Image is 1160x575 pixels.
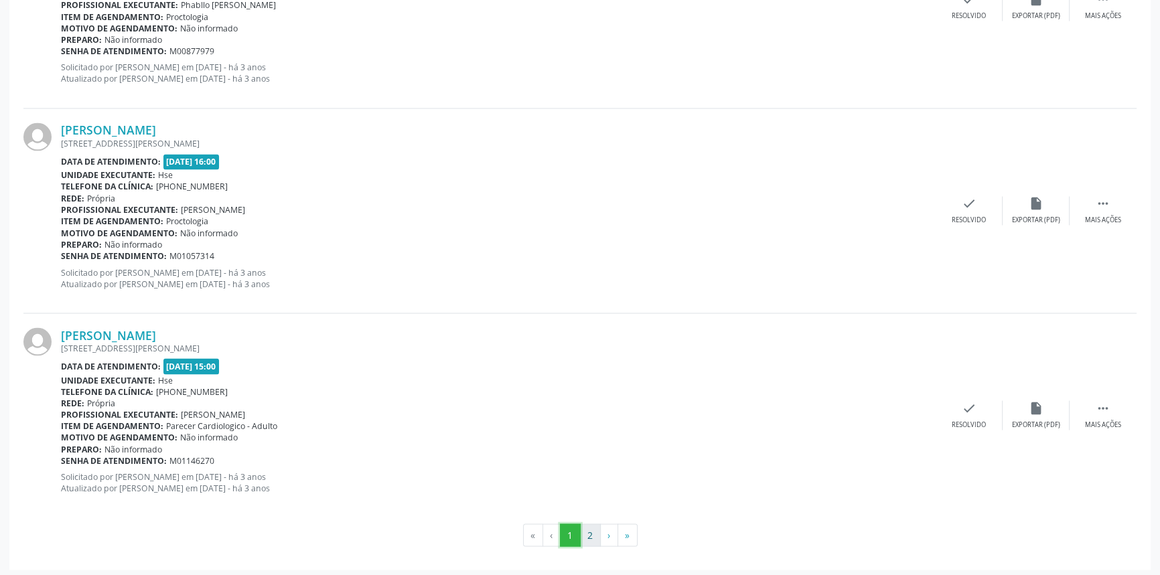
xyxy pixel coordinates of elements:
[952,420,986,429] div: Resolvido
[158,169,173,181] span: Hse
[180,431,238,442] span: Não informado
[1096,400,1110,415] i: 
[61,34,102,46] b: Preparo:
[166,420,277,431] span: Parecer Cardiologico - Adulto
[61,374,155,386] b: Unidade executante:
[61,156,161,167] b: Data de atendimento:
[952,11,986,21] div: Resolvido
[169,46,214,57] span: M00877979
[61,204,178,216] b: Profissional executante:
[1096,196,1110,211] i: 
[962,196,976,211] i: check
[952,216,986,225] div: Resolvido
[61,169,155,181] b: Unidade executante:
[61,420,163,431] b: Item de agendamento:
[1085,11,1121,21] div: Mais ações
[1012,216,1060,225] div: Exportar (PDF)
[962,400,976,415] i: check
[1012,11,1060,21] div: Exportar (PDF)
[61,327,156,342] a: [PERSON_NAME]
[1085,216,1121,225] div: Mais ações
[61,122,156,137] a: [PERSON_NAME]
[169,455,214,466] span: M01146270
[61,23,177,34] b: Motivo de agendamento:
[61,471,936,493] p: Solicitado por [PERSON_NAME] em [DATE] - há 3 anos Atualizado por [PERSON_NAME] em [DATE] - há 3 ...
[61,342,936,353] div: [STREET_ADDRESS][PERSON_NAME]
[61,397,84,408] b: Rede:
[104,443,162,455] span: Não informado
[181,408,245,420] span: [PERSON_NAME]
[61,443,102,455] b: Preparo:
[1012,420,1060,429] div: Exportar (PDF)
[158,374,173,386] span: Hse
[61,266,936,289] p: Solicitado por [PERSON_NAME] em [DATE] - há 3 anos Atualizado por [PERSON_NAME] em [DATE] - há 3 ...
[600,523,618,546] button: Go to next page
[61,62,936,84] p: Solicitado por [PERSON_NAME] em [DATE] - há 3 anos Atualizado por [PERSON_NAME] em [DATE] - há 3 ...
[104,34,162,46] span: Não informado
[87,397,115,408] span: Própria
[169,250,214,261] span: M01057314
[61,193,84,204] b: Rede:
[156,386,228,397] span: [PHONE_NUMBER]
[580,523,601,546] button: Go to page 2
[61,431,177,442] b: Motivo de agendamento:
[87,193,115,204] span: Própria
[61,181,153,192] b: Telefone da clínica:
[23,523,1137,546] ul: Pagination
[163,358,220,374] span: [DATE] 15:00
[23,327,52,355] img: img
[166,11,208,23] span: Proctologia
[104,238,162,250] span: Não informado
[61,138,936,149] div: [STREET_ADDRESS][PERSON_NAME]
[156,181,228,192] span: [PHONE_NUMBER]
[61,408,178,420] b: Profissional executante:
[1029,400,1043,415] i: insert_drive_file
[166,216,208,227] span: Proctologia
[61,11,163,23] b: Item de agendamento:
[61,227,177,238] b: Motivo de agendamento:
[61,216,163,227] b: Item de agendamento:
[618,523,638,546] button: Go to last page
[61,46,167,57] b: Senha de atendimento:
[1085,420,1121,429] div: Mais ações
[61,455,167,466] b: Senha de atendimento:
[180,23,238,34] span: Não informado
[61,386,153,397] b: Telefone da clínica:
[180,227,238,238] span: Não informado
[61,238,102,250] b: Preparo:
[23,122,52,151] img: img
[181,204,245,216] span: [PERSON_NAME]
[61,250,167,261] b: Senha de atendimento:
[61,360,161,372] b: Data de atendimento:
[1029,196,1043,211] i: insert_drive_file
[560,523,581,546] button: Go to page 1
[163,154,220,169] span: [DATE] 16:00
